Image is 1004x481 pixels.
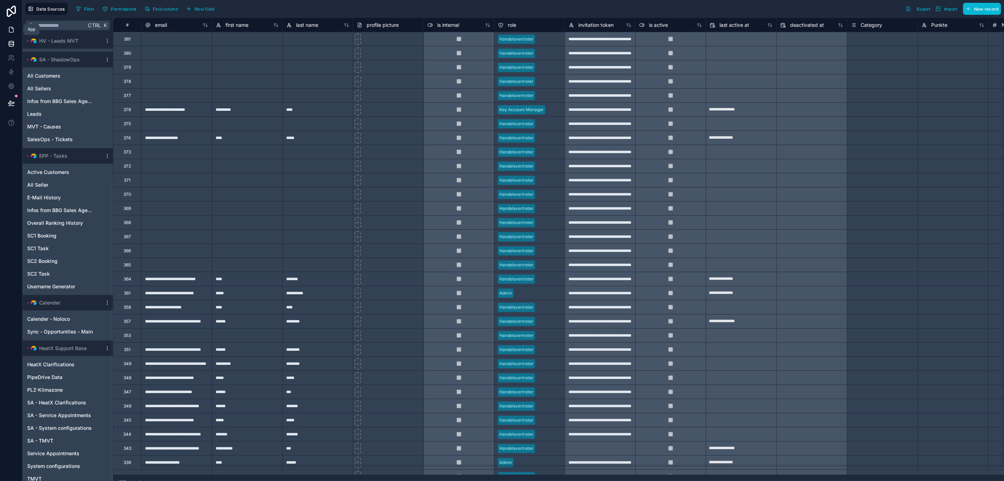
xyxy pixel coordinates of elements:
span: PLZ-Klimazone [27,386,63,393]
div: Active Customers [24,167,112,178]
div: SA - TMVT [24,435,112,446]
div: 381 [124,36,131,42]
div: 368 [124,220,131,226]
button: Airtable LogoEPP - Tasks [24,151,102,161]
button: Filter [73,4,97,14]
span: Filter [84,6,95,12]
div: SA - Service Appointments [24,410,112,421]
div: 375 [124,121,131,127]
span: All Sellers [27,85,51,92]
div: Handelsvertreter [499,318,534,325]
span: Leads [27,110,42,118]
span: E-Mail History [27,194,61,201]
div: Handelsvertreter [499,121,534,127]
button: Export [903,3,933,15]
span: SC1 Booking [27,232,56,239]
div: 338 [124,474,131,480]
div: Handelsvertreter [499,78,534,85]
span: HV - Leads MVT [39,37,78,44]
div: Handelsvertreter [499,135,534,141]
div: 367 [124,234,131,240]
span: SA - HeatX Clarifications [27,399,86,406]
span: last active at [720,22,749,29]
div: Handelsvertreter [499,64,534,71]
span: SA - TMVT [27,437,53,444]
div: Handelsvertreter [499,276,534,282]
div: Handelsvertreter [499,431,534,438]
div: HeatX Clarifications [24,359,112,370]
span: SC2 Booking [27,258,58,265]
div: All Seller [24,179,112,191]
a: Sync - Opportunities - Main [27,328,94,335]
span: Category [861,22,882,29]
span: profile picture [367,22,399,29]
div: SA - HeatX Clarifications [24,397,112,408]
div: 351 [124,347,131,353]
span: New field [194,6,215,12]
span: first name [226,22,248,29]
div: 374 [124,135,131,141]
a: New record [960,3,1001,15]
div: Handelsvertreter [499,262,534,268]
span: is active [649,22,668,29]
div: Handelsvertreter [499,403,534,409]
span: EPP - Tasks [39,152,67,160]
a: Overall Ranking History [27,220,94,227]
div: Handelsvertreter [499,375,534,381]
button: Airtable LogoHV - Leads MVT [24,36,102,46]
span: SA - System configurations [27,425,92,432]
span: deactivated at [790,22,824,29]
div: MVT - Causes [24,121,112,132]
a: SalesOps - Tickets [27,136,94,143]
div: All Customers [24,70,112,82]
div: SC2 Booking [24,255,112,267]
a: Permissions [100,4,142,14]
div: All Sellers [24,83,112,94]
div: 373 [124,149,131,155]
div: Infos from BBG Sales Agencies [24,205,112,216]
div: Username Generator [24,281,112,292]
span: SA - Service Appointments [27,412,91,419]
span: Export [917,6,931,12]
button: Import [933,3,960,15]
span: Punkte [931,22,948,29]
a: SA - TMVT [27,437,94,444]
div: Handelsvertreter [499,417,534,423]
a: All Seller [27,181,94,188]
span: email [155,22,167,29]
div: SA - System configurations [24,422,112,434]
a: Username Generator [27,283,94,290]
a: SC1 Task [27,245,94,252]
div: Handelsvertreter [499,445,534,452]
span: Infos from BBG Sales Agencies [27,98,94,105]
div: Handelsvertreter [499,163,534,169]
div: Handelsvertreter [499,191,534,198]
a: Active Customers [27,169,94,176]
div: Calender - Noloco [24,313,112,325]
div: Service Appointments [24,448,112,459]
div: 346 [124,403,131,409]
span: SalesOps - Tickets [27,136,73,143]
span: HeatX Clarifications [27,361,74,368]
button: New record [963,3,1001,15]
span: role [508,22,516,29]
a: Leads [27,110,94,118]
a: PLZ-Klimazone [27,386,94,393]
span: Service Appointments [27,450,79,457]
div: 349 [124,361,131,367]
div: Handelsvertreter [499,177,534,184]
a: SA - HeatX Clarifications [27,399,94,406]
div: 379 [124,65,131,70]
span: Ctrl [87,21,102,30]
div: Handelsvertreter [499,332,534,339]
div: 372 [124,163,131,169]
div: Handelsvertreter [499,149,534,155]
div: 339 [124,460,131,465]
a: E-Mail History [27,194,94,201]
div: PLZ-Klimazone [24,384,112,396]
div: 358 [124,305,131,310]
span: All Customers [27,72,60,79]
span: Calender - Noloco [27,315,70,323]
span: invitation token [578,22,614,29]
div: E-Mail History [24,192,112,203]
